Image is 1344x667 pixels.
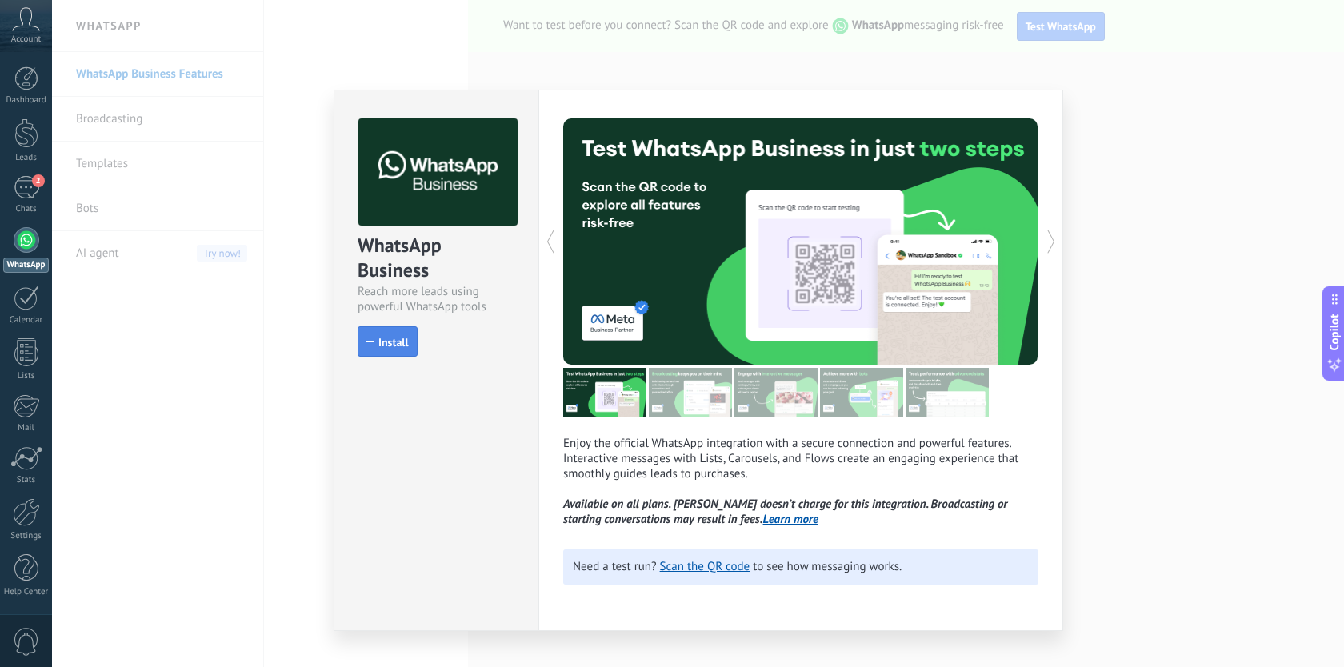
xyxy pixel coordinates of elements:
div: WhatsApp [3,258,49,273]
div: Chats [3,204,50,214]
div: WhatsApp Business [358,233,515,284]
div: Lists [3,371,50,381]
div: Leads [3,153,50,163]
img: tour_image_7cdf1e24cac3d52841d4c909d6b5c66e.png [906,368,989,417]
div: Settings [3,531,50,541]
img: logo_main.png [358,118,518,226]
span: Install [378,337,409,348]
div: Help Center [3,587,50,597]
div: Dashboard [3,95,50,106]
p: Enjoy the official WhatsApp integration with a secure connection and powerful features. Interacti... [563,436,1038,527]
div: Reach more leads using powerful WhatsApp tools [358,284,515,314]
img: tour_image_6b5bee784155b0e26d0e058db9499733.png [734,368,818,417]
a: Learn more [763,512,818,527]
div: Mail [3,423,50,433]
img: tour_image_24a60f2de5b7f716b00b2508d23a5f71.png [563,368,646,417]
span: 2 [32,174,45,187]
img: tour_image_8adaa4405412f818fdd31a128ea7bfdb.png [820,368,903,417]
span: to see how messaging works. [753,559,902,574]
a: Scan the QR code [660,559,750,574]
span: Need a test run? [573,559,657,574]
i: Available on all plans. [PERSON_NAME] doesn’t charge for this integration. Broadcasting or starti... [563,497,1008,527]
button: Install [358,326,418,357]
span: Account [11,34,41,45]
img: tour_image_ba1a9dba37f3416c4982efb0d2f1f8f9.png [649,368,732,417]
div: Stats [3,475,50,485]
div: Calendar [3,315,50,326]
span: Copilot [1326,314,1342,351]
